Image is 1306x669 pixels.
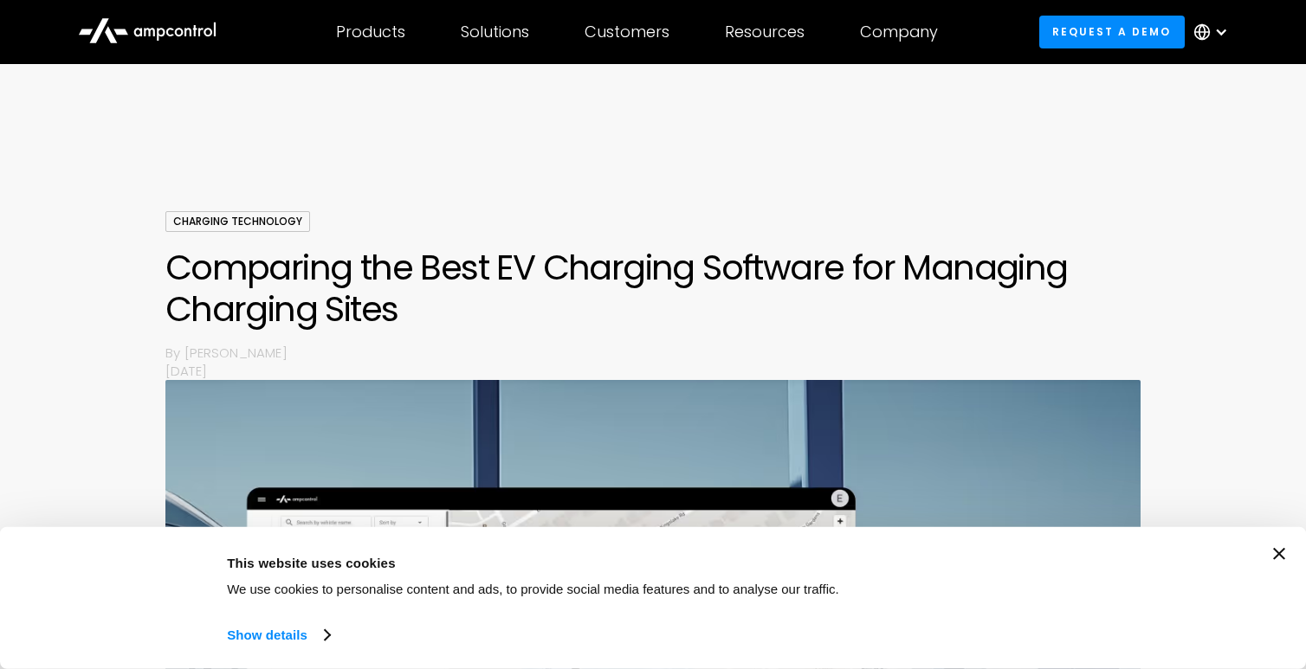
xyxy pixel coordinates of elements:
p: [DATE] [165,362,1141,380]
div: Customers [585,23,669,42]
p: [PERSON_NAME] [184,344,1141,362]
button: Close banner [1273,548,1285,560]
span: We use cookies to personalise content and ads, to provide social media features and to analyse ou... [227,582,839,596]
p: By [165,344,184,362]
button: Okay [993,548,1241,598]
div: Products [336,23,405,42]
div: Resources [725,23,805,42]
div: This website uses cookies [227,552,973,573]
a: Show details [227,622,329,648]
a: Request a demo [1039,16,1185,48]
h1: Comparing the Best EV Charging Software for Managing Charging Sites [165,247,1141,330]
div: Company [860,23,938,42]
div: Solutions [461,23,529,42]
div: Charging Technology [165,211,310,232]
